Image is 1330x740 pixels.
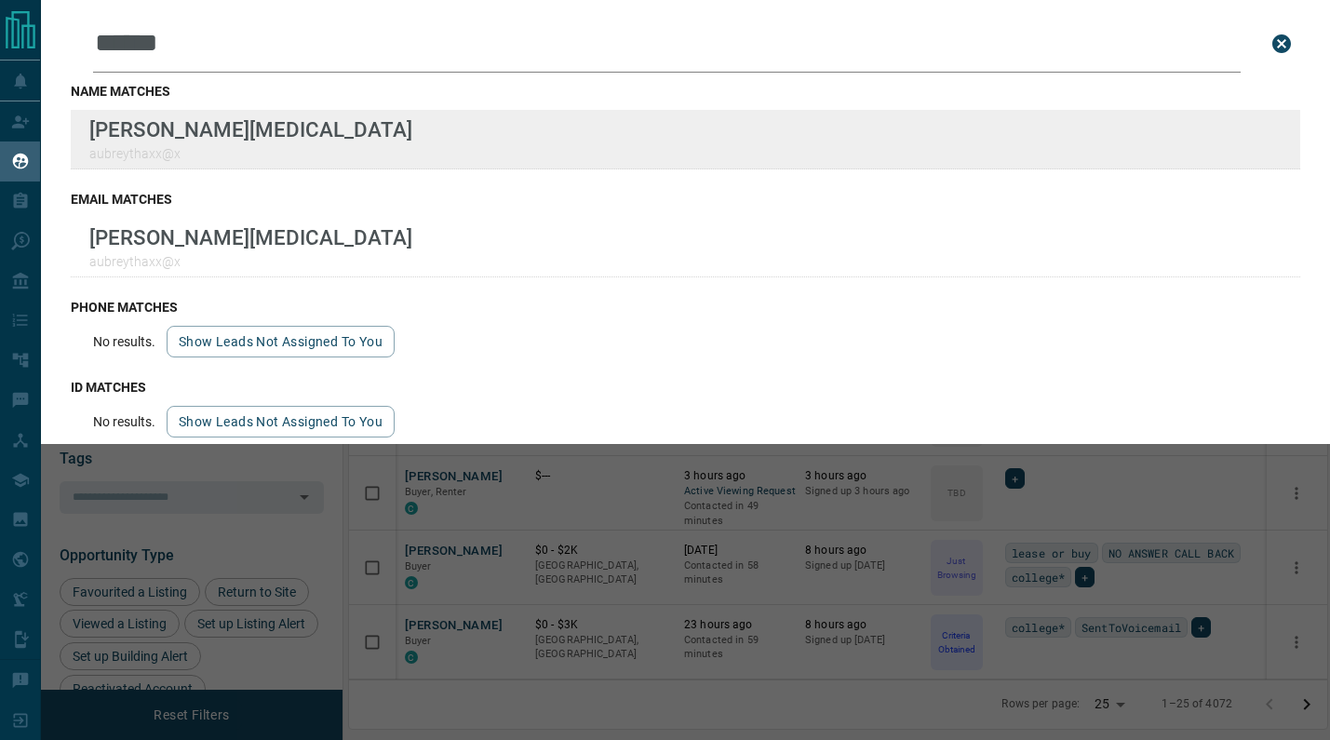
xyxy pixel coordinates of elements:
[93,414,155,429] p: No results.
[89,254,412,269] p: aubreythaxx@x
[89,146,412,161] p: aubreythaxx@x
[71,300,1300,315] h3: phone matches
[89,117,412,141] p: [PERSON_NAME][MEDICAL_DATA]
[71,84,1300,99] h3: name matches
[167,406,395,437] button: show leads not assigned to you
[1263,25,1300,62] button: close search bar
[71,192,1300,207] h3: email matches
[89,225,412,249] p: [PERSON_NAME][MEDICAL_DATA]
[71,380,1300,395] h3: id matches
[93,334,155,349] p: No results.
[167,326,395,357] button: show leads not assigned to you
